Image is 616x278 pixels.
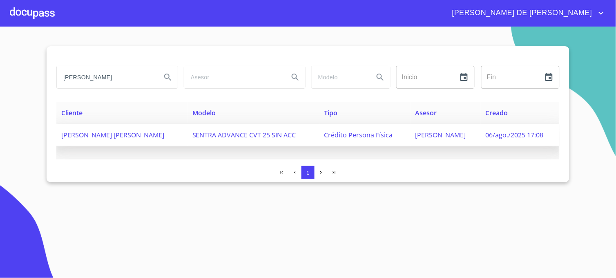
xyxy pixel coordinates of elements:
[486,130,544,139] span: 06/ago./2025 17:08
[324,130,393,139] span: Crédito Persona Física
[184,66,282,88] input: search
[312,66,367,88] input: search
[286,67,305,87] button: Search
[301,166,315,179] button: 1
[61,130,164,139] span: [PERSON_NAME] [PERSON_NAME]
[61,108,83,117] span: Cliente
[446,7,606,20] button: account of current user
[57,66,155,88] input: search
[415,108,437,117] span: Asesor
[446,7,596,20] span: [PERSON_NAME] DE [PERSON_NAME]
[192,130,296,139] span: SENTRA ADVANCE CVT 25 SIN ACC
[415,130,466,139] span: [PERSON_NAME]
[158,67,178,87] button: Search
[324,108,338,117] span: Tipo
[370,67,390,87] button: Search
[486,108,508,117] span: Creado
[192,108,216,117] span: Modelo
[306,170,309,176] span: 1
